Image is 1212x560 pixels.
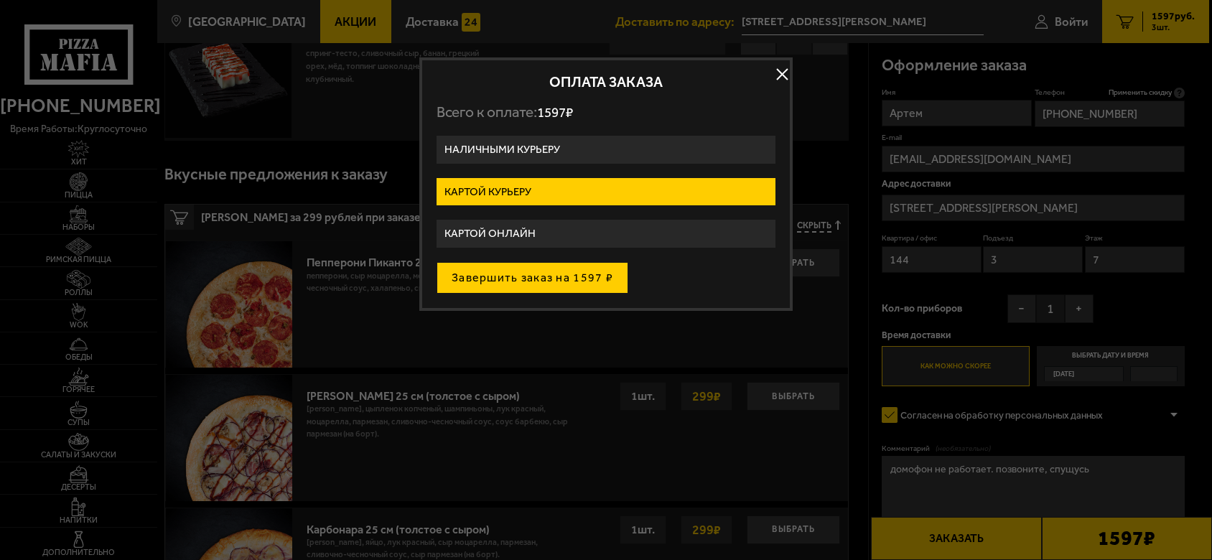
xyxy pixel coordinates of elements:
[537,104,573,121] span: 1597 ₽
[437,220,775,248] label: Картой онлайн
[437,262,628,294] button: Завершить заказ на 1597 ₽
[437,75,775,89] h2: Оплата заказа
[437,103,775,121] p: Всего к оплате:
[437,178,775,206] label: Картой курьеру
[437,136,775,164] label: Наличными курьеру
